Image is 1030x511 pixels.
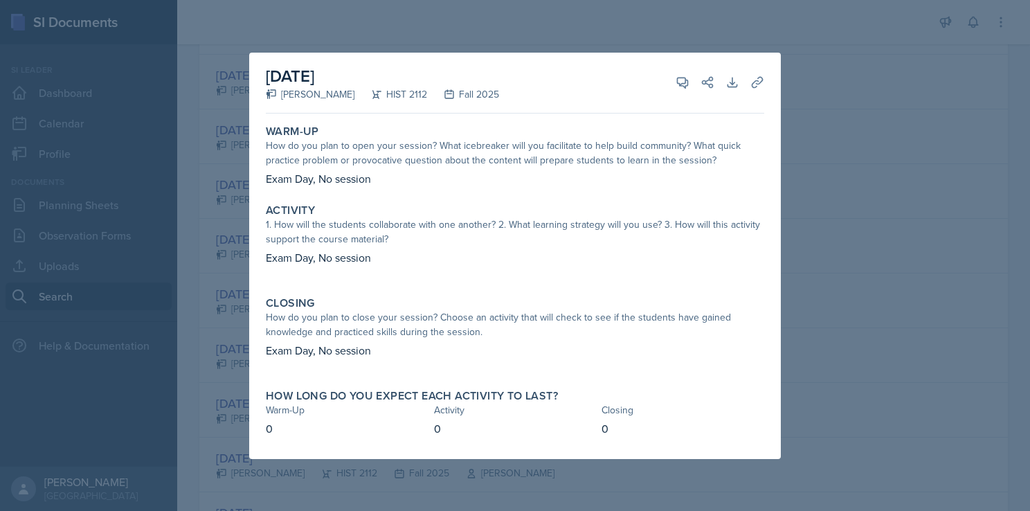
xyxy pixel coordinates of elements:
div: How do you plan to close your session? Choose an activity that will check to see if the students ... [266,310,764,339]
p: 0 [434,420,597,437]
p: Exam Day, No session [266,170,764,187]
div: Activity [434,403,597,418]
p: 0 [266,420,428,437]
div: Warm-Up [266,403,428,418]
h2: [DATE] [266,64,499,89]
label: Warm-Up [266,125,319,138]
p: Exam Day, No session [266,342,764,359]
label: How long do you expect each activity to last? [266,389,558,403]
div: HIST 2112 [354,87,427,102]
div: How do you plan to open your session? What icebreaker will you facilitate to help build community... [266,138,764,168]
div: [PERSON_NAME] [266,87,354,102]
div: Fall 2025 [427,87,499,102]
div: 1. How will the students collaborate with one another? 2. What learning strategy will you use? 3.... [266,217,764,246]
label: Activity [266,204,315,217]
p: 0 [602,420,764,437]
label: Closing [266,296,315,310]
div: Closing [602,403,764,418]
p: Exam Day, No session [266,249,764,266]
